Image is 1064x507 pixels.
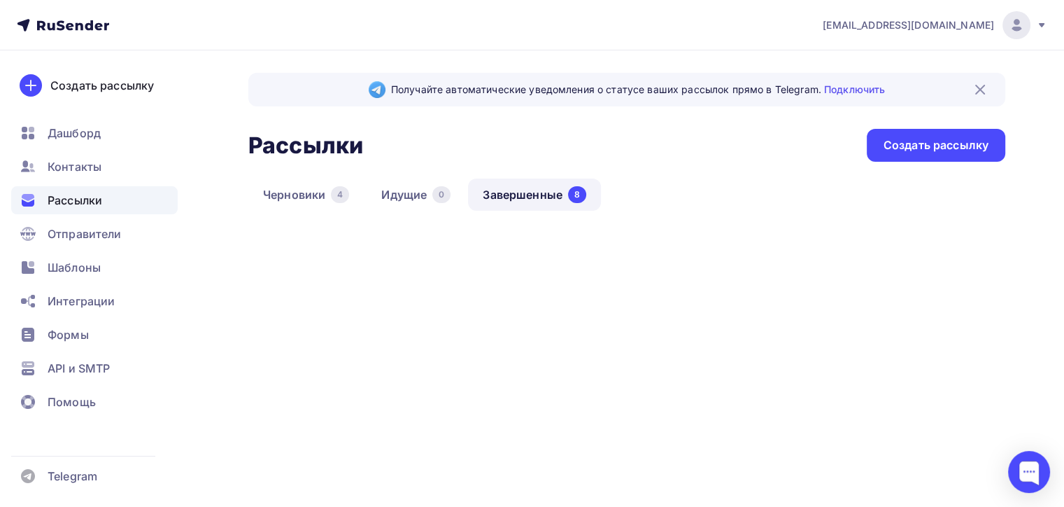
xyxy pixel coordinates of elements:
a: Завершенные8 [468,179,601,211]
a: Черновики4 [248,179,364,211]
span: Помощь [48,394,96,410]
span: Получайте автоматические уведомления о статусе ваших рассылок прямо в Telegram. [391,83,885,97]
div: Создать рассылку [50,77,154,94]
div: 0 [432,186,451,203]
a: Контакты [11,153,178,181]
span: Рассылки [48,192,102,209]
a: Подключить [824,83,885,95]
a: Идущие0 [367,179,465,211]
a: Дашборд [11,119,178,147]
a: Рассылки [11,186,178,214]
span: Telegram [48,468,97,485]
span: Формы [48,326,89,343]
span: Контакты [48,158,101,175]
span: [EMAIL_ADDRESS][DOMAIN_NAME] [823,18,994,32]
a: Шаблоны [11,253,178,282]
a: [EMAIL_ADDRESS][DOMAIN_NAME] [823,11,1047,39]
span: Отправители [48,225,122,242]
div: 4 [331,186,349,203]
span: Интеграции [48,293,115,310]
span: Шаблоны [48,259,101,276]
div: Создать рассылку [884,137,988,153]
span: API и SMTP [48,360,110,377]
div: 8 [568,186,586,203]
img: Telegram [369,81,385,98]
span: Дашборд [48,125,101,141]
a: Отправители [11,220,178,248]
h2: Рассылки [248,132,363,160]
a: Формы [11,321,178,349]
